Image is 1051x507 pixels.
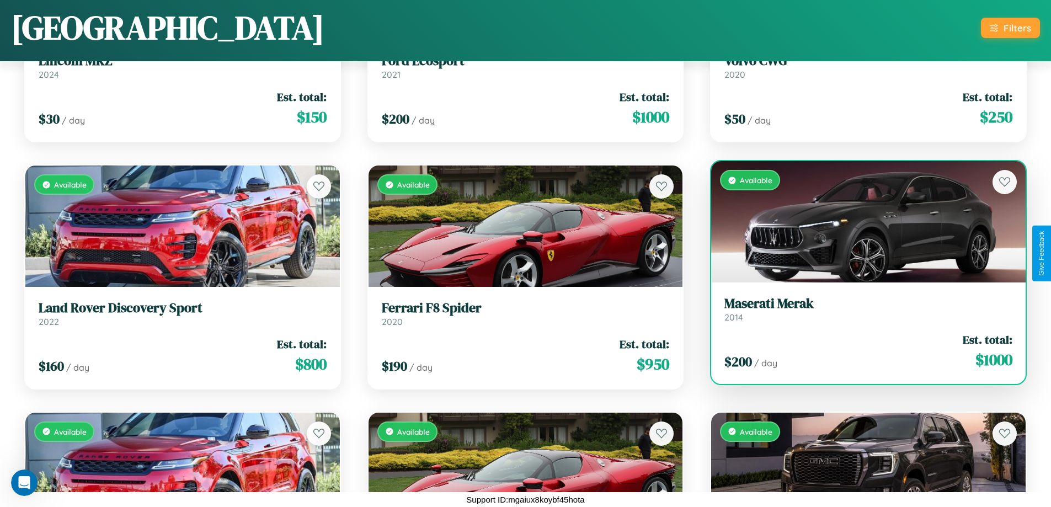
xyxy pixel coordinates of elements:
span: $ 800 [295,353,327,375]
span: / day [62,115,85,126]
span: Est. total: [620,89,669,105]
h3: Ford Ecosport [382,53,670,69]
span: / day [66,362,89,373]
iframe: Intercom live chat [11,469,38,496]
span: / day [748,115,771,126]
span: Est. total: [277,89,327,105]
span: $ 950 [637,353,669,375]
div: Filters [1004,22,1031,34]
span: / day [409,362,433,373]
span: $ 160 [39,357,64,375]
a: Volvo CWG2020 [724,53,1012,80]
span: $ 150 [297,106,327,128]
h3: Ferrari F8 Spider [382,300,670,316]
span: Available [740,175,772,185]
span: Est. total: [277,336,327,352]
span: Available [54,427,87,436]
span: 2014 [724,312,743,323]
a: Land Rover Discovery Sport2022 [39,300,327,327]
span: $ 250 [980,106,1012,128]
span: / day [412,115,435,126]
h3: Land Rover Discovery Sport [39,300,327,316]
span: Available [397,180,430,189]
span: Available [397,427,430,436]
span: $ 30 [39,110,60,128]
span: 2022 [39,316,59,327]
p: Support ID: mgaiux8koybf45hota [466,492,584,507]
span: Available [54,180,87,189]
span: $ 1000 [975,349,1012,371]
a: Ford Ecosport2021 [382,53,670,80]
h1: [GEOGRAPHIC_DATA] [11,5,324,50]
span: Est. total: [620,336,669,352]
a: Maserati Merak2014 [724,296,1012,323]
a: Ferrari F8 Spider2020 [382,300,670,327]
button: Filters [981,18,1040,38]
span: 2024 [39,69,59,80]
span: Available [740,427,772,436]
span: 2020 [382,316,403,327]
span: $ 50 [724,110,745,128]
span: Est. total: [963,89,1012,105]
span: $ 200 [724,353,752,371]
div: Give Feedback [1038,231,1045,276]
span: 2020 [724,69,745,80]
span: / day [754,357,777,369]
a: Lincoln MKZ2024 [39,53,327,80]
h3: Volvo CWG [724,53,1012,69]
span: 2021 [382,69,401,80]
h3: Maserati Merak [724,296,1012,312]
span: $ 190 [382,357,407,375]
h3: Lincoln MKZ [39,53,327,69]
span: Est. total: [963,332,1012,348]
span: $ 1000 [632,106,669,128]
span: $ 200 [382,110,409,128]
